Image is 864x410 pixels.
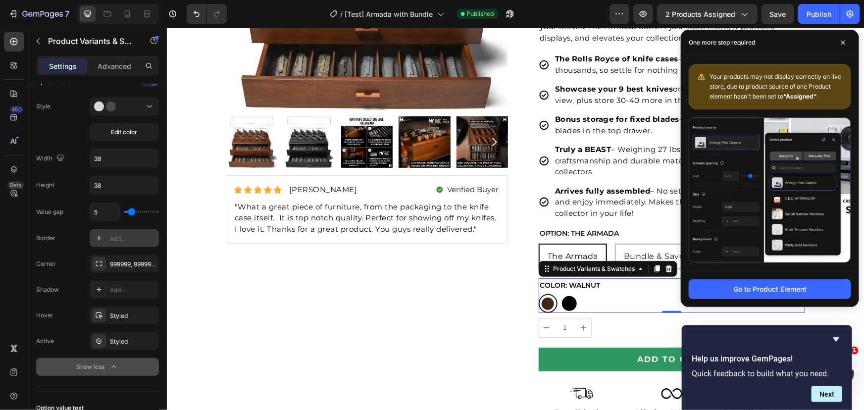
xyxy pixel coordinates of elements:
div: Add... [110,286,156,295]
span: [Test] Armada with Bundle [345,9,433,19]
p: Settings [49,61,77,71]
button: Publish [798,4,840,24]
p: – Now holds up to 9 fixed blades in the top drawer. [388,86,637,108]
p: [PERSON_NAME] [122,156,191,168]
h2: Help us improve GemPages! [692,353,842,365]
div: 450 [9,105,24,113]
button: Go to Product Element [689,279,851,299]
div: Publish [807,9,831,19]
div: Width [36,152,66,165]
div: Help us improve GemPages! [692,333,842,402]
strong: Showcase your 9 best knives [388,56,507,66]
p: Free Gift Packaging [553,379,637,391]
span: Save [770,10,786,18]
button: 7 [4,4,74,24]
button: decrement [372,291,387,309]
p: 7 [65,8,69,20]
div: Shadow [36,285,59,294]
div: Undo/Redo [187,4,227,24]
button: Show less [36,358,159,376]
div: Show less [77,362,119,372]
button: Edit color [90,123,159,141]
p: Advanced [98,61,131,71]
img: gempages_473355238577800198-63724515-77c2-4e28-ba7d-dd0b60b5caf9.jpg [583,354,608,378]
img: gempages_473355238577800198-075ee459-4ecb-4409-a262-6dd2f6a71511.jpg [493,354,517,378]
div: Add... [110,234,156,243]
button: increment [409,291,424,309]
p: One more step required [689,38,755,48]
legend: Color: Walnut [372,251,434,265]
input: Auto [90,176,158,194]
h2: OPTION: THE ARMADA [372,200,638,211]
div: Go to Product Element [733,284,807,294]
span: Edit color [111,128,138,137]
div: Style [36,102,51,111]
div: ADD TO CART [470,326,540,338]
div: Active [36,337,54,346]
button: 2 products assigned [657,4,758,24]
button: ADD TO CART [372,320,638,344]
button: Carousel Next Arrow [321,108,333,120]
img: Holme & Hadfield Knife Case The Armada [174,89,226,140]
p: – Your collection is worth thousands, so settle for nothing less. [388,26,637,48]
p: Product Variants & Swatches [48,35,132,47]
input: quantity [387,291,409,309]
img: Holme & Hadfield Knife Case The Armada [232,89,283,140]
strong: Bonus storage for fixed blades [388,87,512,96]
div: Border [36,234,55,243]
span: / [341,9,343,19]
span: Published [467,9,494,18]
div: Height [36,181,54,190]
div: Beta [7,181,24,189]
p: "What a great piece of furniture, from the packaging to the knife case itself. It is top notch qu... [68,174,332,207]
p: Bundle & Save $20 [457,223,536,235]
span: Your products may not display correctly on live store, due to product source of one Product eleme... [710,73,841,100]
strong: The Rolls Royce of knife cases [388,26,511,36]
b: “Assigned” [783,93,816,100]
img: Holme & Hadfield Knife Case The Armada [290,89,341,140]
div: Corner [36,259,56,268]
p: Lifetime Warranty [463,379,547,391]
div: Product Variants & Swatches [384,237,470,246]
strong: Truly a BEAST [388,117,445,126]
p: – No setup required. Unbox, display, and enjoy immediately. Makes the perfect gift for that CRAZY... [388,158,637,192]
span: 1 [851,347,859,355]
input: Auto [90,203,120,221]
span: 2 products assigned [665,9,735,19]
button: Next question [812,386,842,402]
p: Quick feedback to build what you need. [692,369,842,378]
iframe: To enrich screen reader interactions, please activate Accessibility in Grammarly extension settings [167,28,864,410]
p: Fast Shipping [373,379,457,391]
button: Save [762,4,794,24]
div: Value gap [36,207,63,216]
img: gempages_473355238577800198-cfed234f-1d13-466b-8f68-2c1907ff3a65.jpg [403,354,427,378]
div: Hover [36,311,53,320]
div: Styled [110,337,156,346]
p: on felt-lined pillars with a 360° view, plus store 30-40 more in the drawers. [388,56,637,78]
div: Styled [110,311,156,320]
strong: Arrives fully assembled [388,158,484,168]
button: Hide survey [830,333,842,345]
input: Auto [90,150,158,167]
p: – Weighing 27 lbs, crafted with meticulous craftsmanship and durable materials, built for serious... [388,116,637,150]
div: 999999, 999999, 999999, 999999 [110,260,156,269]
p: Verified Buyer [280,157,332,167]
p: The Armada [381,223,431,235]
